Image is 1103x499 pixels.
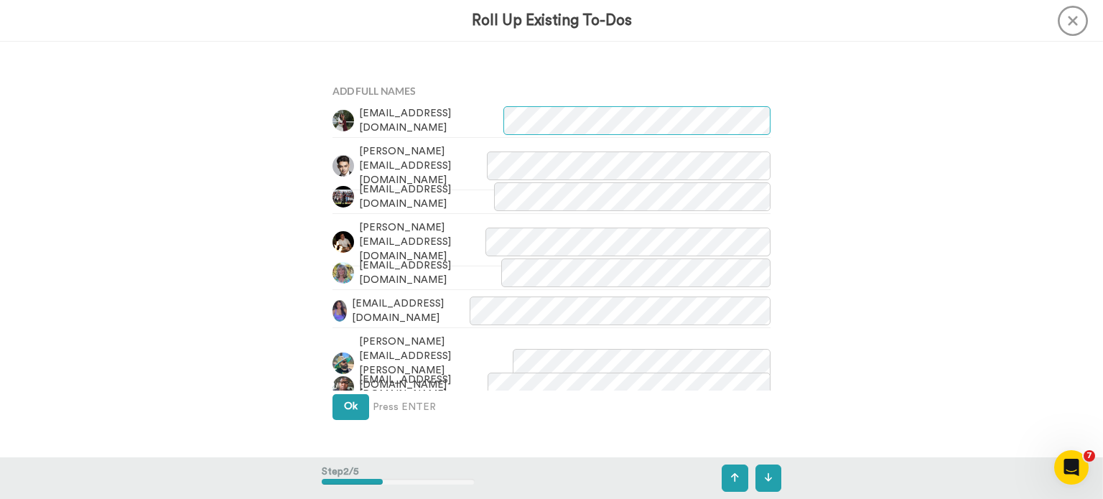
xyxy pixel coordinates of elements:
[359,106,503,135] span: [EMAIL_ADDRESS][DOMAIN_NAME]
[359,220,485,264] span: [PERSON_NAME][EMAIL_ADDRESS][DOMAIN_NAME]
[359,373,488,401] span: [EMAIL_ADDRESS][DOMAIN_NAME]
[332,110,354,131] img: 566e506d-b3c1-4519-879f-ea5eba89a49c.jpg
[359,258,501,287] span: [EMAIL_ADDRESS][DOMAIN_NAME]
[332,262,354,284] img: 47a2010a-a5e5-473a-a6de-c72746079ced.jpg
[359,144,487,187] span: [PERSON_NAME][EMAIL_ADDRESS][DOMAIN_NAME]
[359,182,494,211] span: [EMAIL_ADDRESS][DOMAIN_NAME]
[332,155,354,177] img: 7376fd56-7553-4604-a803-133b1932c4d3.jpg
[332,376,354,398] img: 383a598e-15de-4fe7-a7ec-2c444e2146a9.jpg
[332,394,369,420] button: Ok
[322,457,475,499] div: Step 2 / 5
[332,85,771,96] h4: Add Full Names
[332,353,354,374] img: bd7fcbd5-1984-4bcc-b9bc-d39588e65a3b.jpg
[472,12,632,29] h3: Roll Up Existing To-Dos
[332,300,347,322] img: 4f3c2b5d-3376-4f29-989d-e5adceed45cf.jpg
[373,400,436,414] span: Press ENTER
[332,186,354,207] img: 72b88f8f-becf-4e6a-93ec-db49cbf79acd.jpg
[1084,450,1095,462] span: 7
[1054,450,1089,485] iframe: Intercom live chat
[352,297,470,325] span: [EMAIL_ADDRESS][DOMAIN_NAME]
[344,401,358,411] span: Ok
[359,335,513,392] span: [PERSON_NAME][EMAIL_ADDRESS][PERSON_NAME][DOMAIN_NAME]
[332,231,354,253] img: 4b2b90db-a967-4d91-af61-8963ba282774.jpg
